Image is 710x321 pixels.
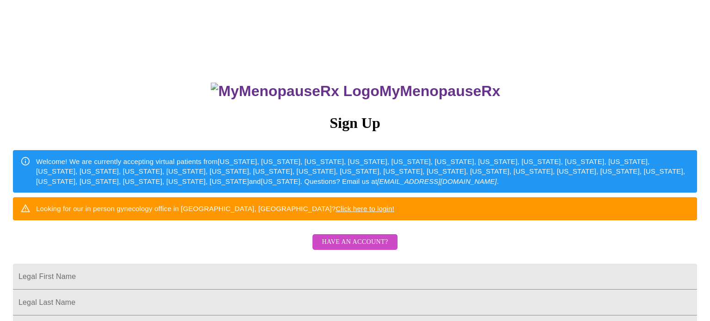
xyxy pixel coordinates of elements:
em: [EMAIL_ADDRESS][DOMAIN_NAME] [377,177,497,185]
span: Have an account? [322,236,388,248]
div: Welcome! We are currently accepting virtual patients from [US_STATE], [US_STATE], [US_STATE], [US... [36,153,690,190]
h3: MyMenopauseRx [14,83,698,100]
a: Have an account? [310,244,399,252]
button: Have an account? [312,234,397,250]
a: Click here to login! [336,205,394,212]
h3: Sign Up [13,115,697,132]
div: Looking for our in person gynecology office in [GEOGRAPHIC_DATA], [GEOGRAPHIC_DATA]? [36,200,394,217]
img: MyMenopauseRx Logo [211,83,379,100]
